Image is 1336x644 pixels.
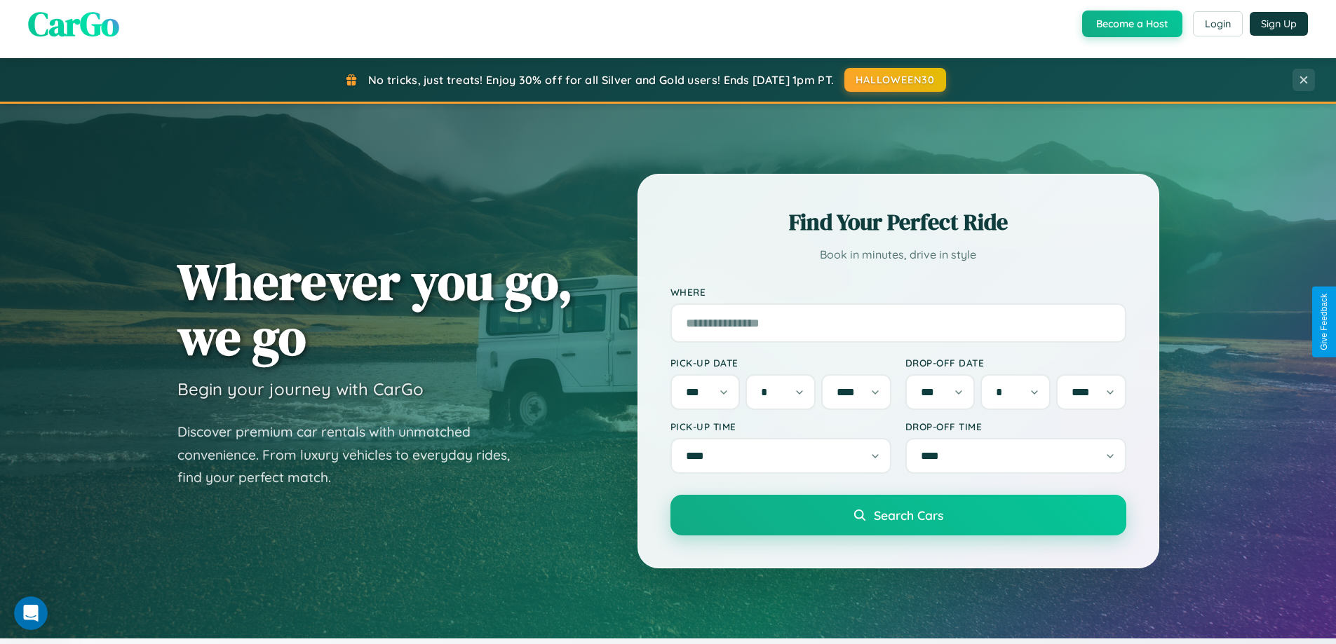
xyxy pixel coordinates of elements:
button: Login [1193,11,1243,36]
label: Where [670,286,1126,298]
h1: Wherever you go, we go [177,254,573,364]
label: Drop-off Time [905,420,1126,432]
button: Sign Up [1250,12,1308,36]
button: Become a Host [1082,11,1182,37]
button: Search Cars [670,495,1126,535]
p: Discover premium car rentals with unmatched convenience. From luxury vehicles to everyday rides, ... [177,420,528,489]
label: Pick-up Time [670,420,891,432]
p: Book in minutes, drive in style [670,245,1126,265]
span: No tricks, just treats! Enjoy 30% off for all Silver and Gold users! Ends [DATE] 1pm PT. [368,73,834,87]
span: Search Cars [874,507,943,523]
label: Pick-up Date [670,357,891,369]
h3: Begin your journey with CarGo [177,378,424,399]
div: Give Feedback [1319,294,1329,350]
span: CarGo [28,1,119,47]
iframe: Intercom live chat [14,596,48,630]
button: HALLOWEEN30 [844,68,946,92]
label: Drop-off Date [905,357,1126,369]
h2: Find Your Perfect Ride [670,207,1126,238]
